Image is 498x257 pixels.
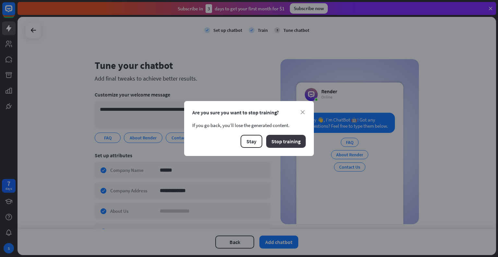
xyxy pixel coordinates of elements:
button: Stay [241,135,262,148]
i: close [301,110,305,114]
button: Open LiveChat chat widget [5,3,25,22]
button: Stop training [266,135,306,148]
div: Are you sure you want to stop training? [192,109,306,116]
div: If you go back, you’ll lose the generated content. [192,122,306,128]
